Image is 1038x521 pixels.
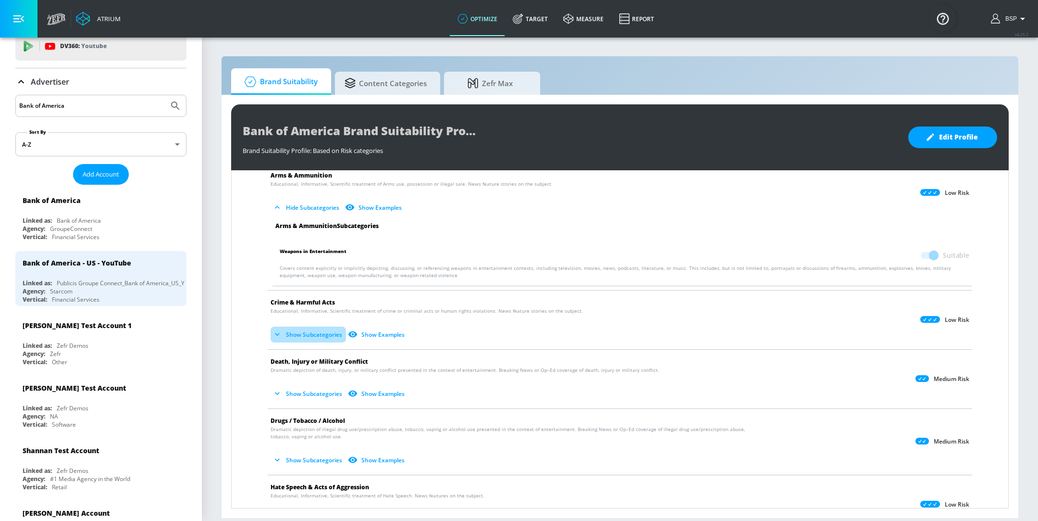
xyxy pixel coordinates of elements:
[908,127,997,148] button: Edit Profile
[23,321,132,330] div: [PERSON_NAME] Test Account 1
[345,72,427,95] span: Content Categories
[271,367,659,374] span: Dramatic depiction of death, injury, or military conflict presented in the context of entertainme...
[52,295,99,304] div: Financial Services
[23,233,47,241] div: Vertical:
[346,452,408,468] button: Show Examples
[15,376,186,431] div: [PERSON_NAME] Test AccountLinked as:Zefr DemosAgency:NAVertical:Software
[57,342,88,350] div: Zefr Demos
[23,483,47,491] div: Vertical:
[23,508,110,518] div: [PERSON_NAME] Account
[52,483,67,491] div: Retail
[15,32,186,61] div: DV360: Youtube
[50,475,130,483] div: #1 Media Agency in the World
[1001,15,1017,22] span: login as: bsp_linking@zefr.com
[23,216,52,225] div: Linked as:
[15,314,186,369] div: [PERSON_NAME] Test Account 1Linked as:Zefr DemosAgency:ZefrVertical:Other
[268,222,977,230] div: Arms & Ammunition Subcategories
[93,14,121,23] div: Atrium
[15,132,186,156] div: A-Z
[23,196,81,205] div: Bank of America
[927,131,978,143] span: Edit Profile
[76,12,121,26] a: Atrium
[346,327,408,343] button: Show Examples
[57,216,101,225] div: Bank of America
[945,189,969,197] p: Low Risk
[280,246,346,265] span: Weapons in Entertainment
[271,417,345,425] span: Drugs / Tobacco / Alcohol
[23,420,47,429] div: Vertical:
[23,287,45,295] div: Agency:
[52,420,76,429] div: Software
[991,13,1028,25] button: BSP
[271,386,346,402] button: Show Subcategories
[15,68,186,95] div: Advertiser
[929,5,956,32] button: Open Resource Center
[934,375,969,383] p: Medium Risk
[73,164,129,185] button: Add Account
[15,251,186,306] div: Bank of America - US - YouTubeLinked as:Publicis Groupe Connect_Bank of America_US_YouTubeDV360Ag...
[271,200,343,216] button: Hide Subcategories
[271,452,346,468] button: Show Subcategories
[60,41,107,51] p: DV360:
[611,1,662,36] a: Report
[52,358,67,366] div: Other
[241,70,318,93] span: Brand Suitability
[23,258,131,267] div: Bank of America - US - YouTube
[57,279,222,287] div: Publicis Groupe Connect_Bank of America_US_YouTubeDV360
[50,412,58,420] div: NA
[15,439,186,494] div: Shannan Test AccountLinked as:Zefr DemosAgency:#1 Media Agency in the WorldVertical:Retail
[271,171,332,179] span: Arms & Ammunition
[23,295,47,304] div: Vertical:
[23,342,52,350] div: Linked as:
[23,412,45,420] div: Agency:
[346,386,408,402] button: Show Examples
[934,438,969,445] p: Medium Risk
[280,265,969,279] p: Covers content explicitly or implicitly depicting, discussing, or referencing weapons in entertai...
[57,467,88,475] div: Zefr Demos
[27,129,48,135] label: Sort By
[450,1,505,36] a: optimize
[505,1,556,36] a: Target
[556,1,611,36] a: measure
[271,327,346,343] button: Show Subcategories
[23,475,45,483] div: Agency:
[243,141,899,155] div: Brand Suitability Profile: Based on Risk categories
[271,307,583,315] span: Educational, Informative, Scientific treatment of crime or criminal acts or human rights violatio...
[271,357,368,366] span: Death, Injury or Military Conflict
[50,350,61,358] div: Zefr
[50,225,92,233] div: GroupeConnect
[943,251,969,260] span: Suitable
[15,189,186,243] div: Bank of AmericaLinked as:Bank of AmericaAgency:GroupeConnectVertical:Financial Services
[23,225,45,233] div: Agency:
[81,41,107,51] p: Youtube
[23,404,52,412] div: Linked as:
[945,316,969,324] p: Low Risk
[271,298,335,306] span: Crime & Harmful Acts
[271,180,553,188] span: Educational, Informative, Scientific treatment of Arms use, possession or illegal sale. News feat...
[165,95,186,116] button: Submit Search
[343,200,406,216] button: Show Examples
[23,279,52,287] div: Linked as:
[945,501,969,508] p: Low Risk
[50,287,73,295] div: Starcom
[23,350,45,358] div: Agency:
[83,169,119,180] span: Add Account
[52,233,99,241] div: Financial Services
[23,467,52,475] div: Linked as:
[271,426,749,440] span: Dramatic depiction of illegal drug use/prescription abuse, tobacco, vaping or alcohol use present...
[454,72,527,95] span: Zefr Max
[23,358,47,366] div: Vertical:
[31,76,69,87] p: Advertiser
[23,383,126,393] div: [PERSON_NAME] Test Account
[19,100,165,112] input: Search by name
[271,483,369,491] span: Hate Speech & Acts of Aggression
[57,404,88,412] div: Zefr Demos
[271,492,484,499] span: Educational, Informative, Scientific treatment of Hate Speech. News features on the subject.
[1015,32,1028,37] span: v 4.25.2
[23,446,99,455] div: Shannan Test Account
